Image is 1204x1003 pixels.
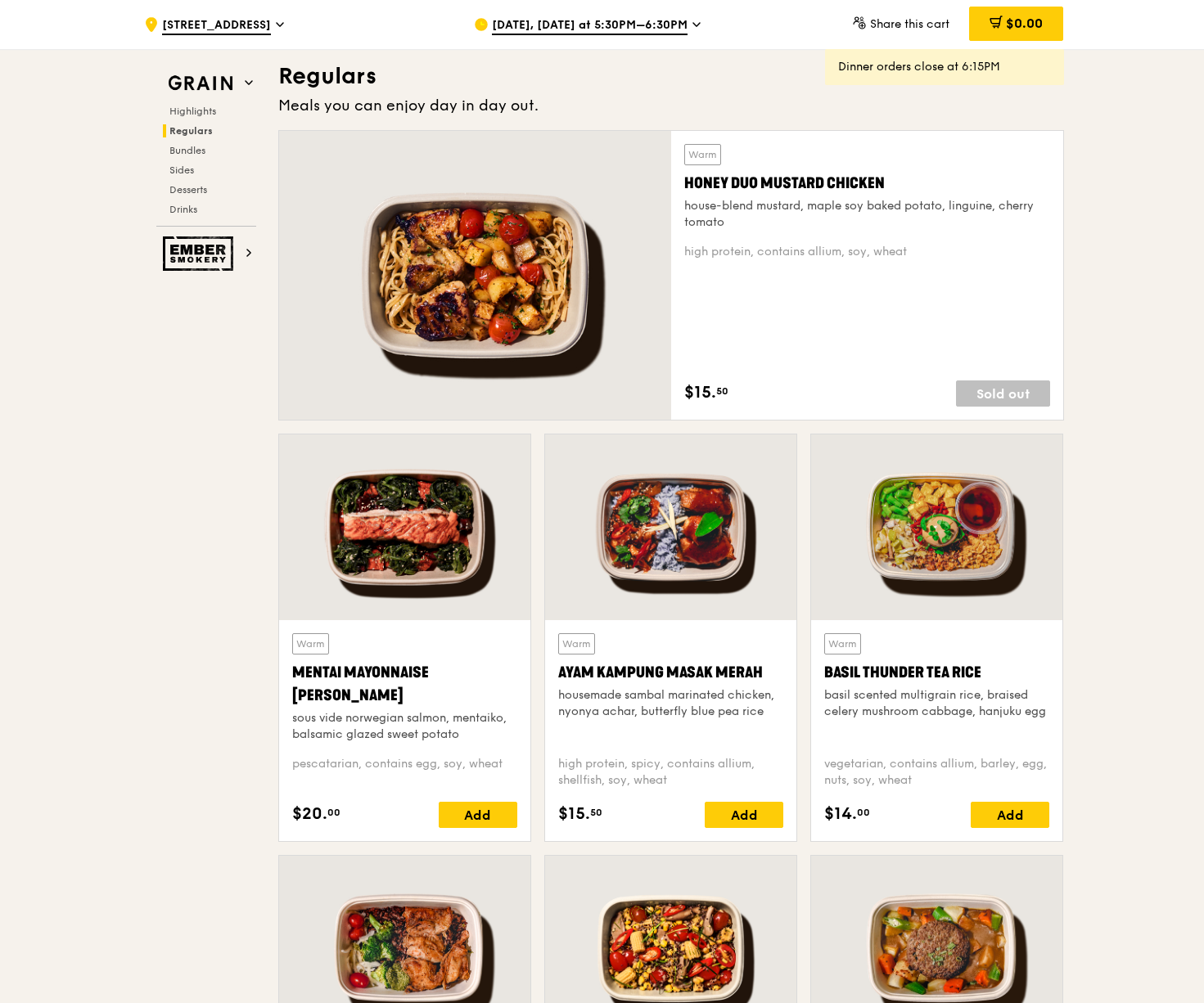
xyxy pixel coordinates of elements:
span: Desserts [169,184,207,196]
span: Sides [169,164,194,176]
span: $15. [684,380,716,405]
span: $20. [292,802,327,826]
div: Mentai Mayonnaise [PERSON_NAME] [292,661,517,707]
span: 00 [857,806,870,819]
span: 50 [590,806,602,819]
span: 50 [716,385,728,398]
div: Ayam Kampung Masak Merah [558,661,783,684]
img: Grain web logo [163,69,238,98]
div: vegetarian, contains allium, barley, egg, nuts, soy, wheat [824,756,1049,789]
div: Add [705,802,783,828]
h3: Regulars [278,61,1064,91]
span: $15. [558,802,590,826]
div: high protein, spicy, contains allium, shellfish, soy, wheat [558,756,783,789]
div: housemade sambal marinated chicken, nyonya achar, butterfly blue pea rice [558,687,783,720]
span: Bundles [169,145,205,156]
div: Basil Thunder Tea Rice [824,661,1049,684]
span: Drinks [169,204,197,215]
div: Honey Duo Mustard Chicken [684,172,1050,195]
div: high protein, contains allium, soy, wheat [684,244,1050,260]
div: Add [439,802,517,828]
div: Warm [292,633,329,654]
span: 00 [327,806,340,819]
div: Warm [684,144,721,165]
div: Add [971,802,1049,828]
div: sous vide norwegian salmon, mentaiko, balsamic glazed sweet potato [292,710,517,743]
div: house-blend mustard, maple soy baked potato, linguine, cherry tomato [684,198,1050,231]
div: Sold out [956,380,1050,407]
span: $14. [824,802,857,826]
span: Highlights [169,106,216,117]
div: Dinner orders close at 6:15PM [838,59,1051,75]
span: Regulars [169,125,213,137]
div: Meals you can enjoy day in day out. [278,94,1064,117]
span: [STREET_ADDRESS] [162,17,271,35]
span: $0.00 [1006,16,1043,31]
img: Ember Smokery web logo [163,236,238,271]
div: basil scented multigrain rice, braised celery mushroom cabbage, hanjuku egg [824,687,1049,720]
div: pescatarian, contains egg, soy, wheat [292,756,517,789]
div: Warm [558,633,595,654]
div: Warm [824,633,861,654]
span: Share this cart [870,17,949,31]
span: [DATE], [DATE] at 5:30PM–6:30PM [492,17,688,35]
